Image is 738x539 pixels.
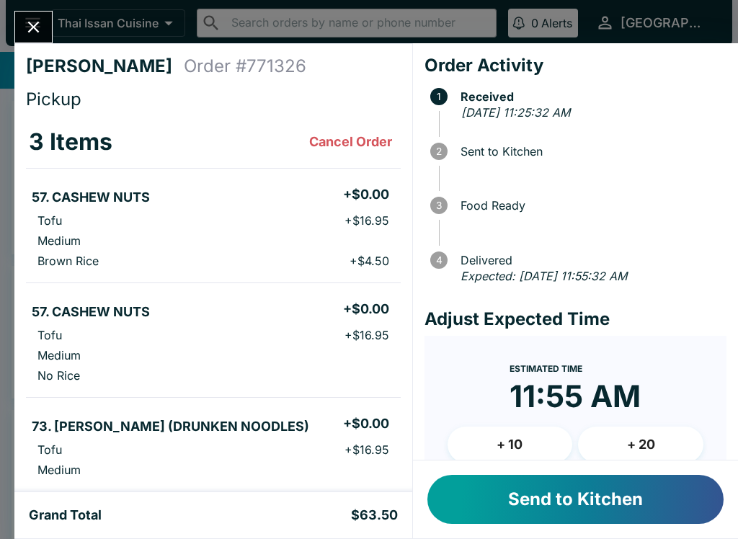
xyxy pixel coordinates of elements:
h4: Adjust Expected Time [424,308,726,330]
button: + 20 [578,427,703,463]
text: 4 [435,254,442,266]
h5: $63.50 [351,507,398,524]
p: + $16.95 [344,328,389,342]
span: Sent to Kitchen [453,145,726,158]
h4: [PERSON_NAME] [26,55,184,77]
p: Medium [37,463,81,477]
p: Medium [37,348,81,362]
p: Tofu [37,213,62,228]
p: + $16.95 [344,213,389,228]
h5: Grand Total [29,507,102,524]
h4: Order Activity [424,55,726,76]
p: Medium [37,233,81,248]
text: 1 [437,91,441,102]
h5: 73. [PERSON_NAME] (DRUNKEN NOODLES) [32,418,309,435]
text: 2 [436,146,442,157]
p: Tofu [37,328,62,342]
time: 11:55 AM [510,378,641,415]
em: [DATE] 11:25:32 AM [461,105,570,120]
span: Delivered [453,254,726,267]
button: + 10 [448,427,573,463]
span: Received [453,90,726,103]
p: Tofu [37,442,62,457]
button: Close [15,12,52,43]
h3: 3 Items [29,128,112,156]
button: Cancel Order [303,128,398,156]
h5: + $0.00 [343,186,389,203]
table: orders table [26,116,401,491]
h4: Order # 771326 [184,55,306,77]
p: + $4.50 [350,254,389,268]
span: Food Ready [453,199,726,212]
span: Estimated Time [510,363,582,374]
button: Send to Kitchen [427,475,724,524]
text: 3 [436,200,442,211]
span: Pickup [26,89,81,110]
p: Brown Rice [37,254,99,268]
em: Expected: [DATE] 11:55:32 AM [461,269,627,283]
h5: 57. CASHEW NUTS [32,303,150,321]
h5: + $0.00 [343,415,389,432]
h5: 57. CASHEW NUTS [32,189,150,206]
p: + $16.95 [344,442,389,457]
h5: + $0.00 [343,300,389,318]
p: No Rice [37,368,80,383]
